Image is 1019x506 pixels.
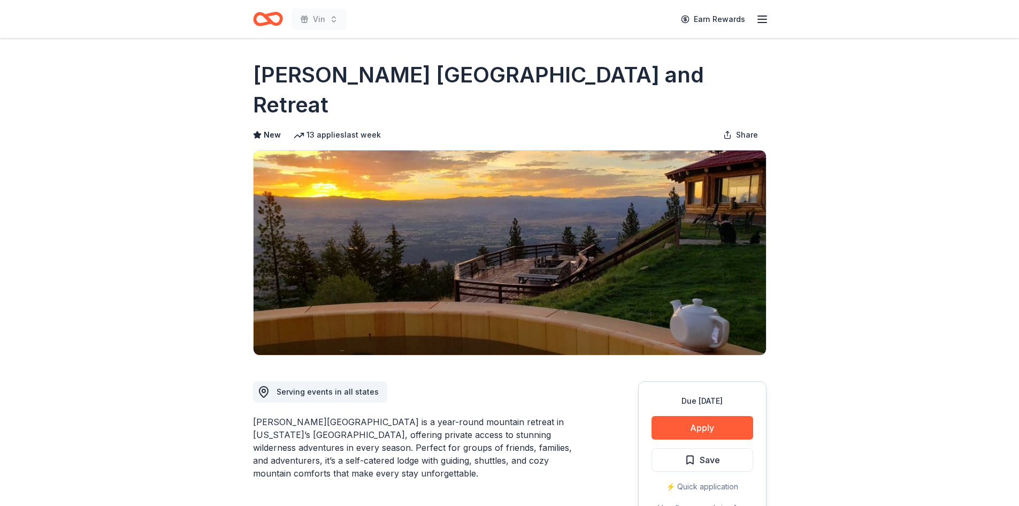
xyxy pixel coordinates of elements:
[253,60,767,120] h1: [PERSON_NAME] [GEOGRAPHIC_DATA] and Retreat
[292,9,347,30] button: Vin
[652,480,753,493] div: ⚡️ Quick application
[253,6,283,32] a: Home
[294,129,381,141] div: 13 applies last week
[736,129,758,141] span: Share
[264,129,281,141] span: New
[652,448,753,472] button: Save
[715,124,767,146] button: Share
[675,10,752,29] a: Earn Rewards
[313,13,325,26] span: Vin
[253,416,587,480] div: [PERSON_NAME][GEOGRAPHIC_DATA] is a year-round mountain retreat in [US_STATE]’s [GEOGRAPHIC_DATA]...
[277,387,379,396] span: Serving events in all states
[254,150,766,355] img: Image for Downing Mountain Lodge and Retreat
[652,416,753,440] button: Apply
[700,453,720,467] span: Save
[652,395,753,407] div: Due [DATE]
